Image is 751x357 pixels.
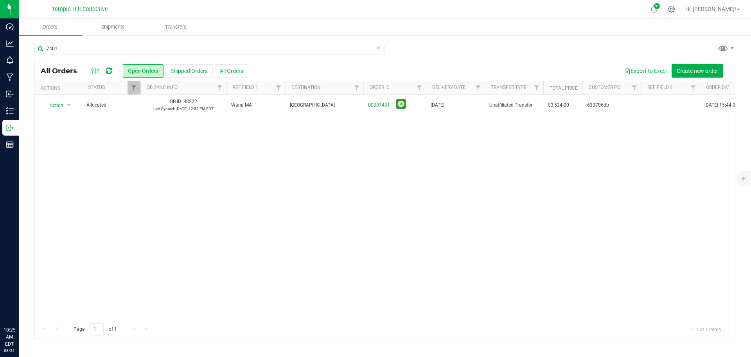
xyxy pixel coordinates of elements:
a: Filter [413,81,426,94]
input: 1 [90,323,104,335]
a: Transfers [144,19,207,35]
span: QB ID: [170,99,182,104]
a: Filter [530,81,543,94]
inline-svg: Inventory [6,107,14,115]
inline-svg: Dashboard [6,23,14,31]
span: Action [43,100,64,111]
a: Customer PO [589,85,620,90]
span: Temple Hill Collective [52,6,108,13]
span: Allocated [86,101,136,109]
a: Filter [128,81,140,94]
span: 1 - 1 of 1 items [683,323,727,335]
div: Manage settings [667,5,676,13]
span: Create new order [677,68,718,74]
span: 38222 [183,99,197,104]
a: Filter [214,81,226,94]
span: Page of 1 [67,323,123,335]
span: select [64,100,74,111]
a: QB Sync Info [147,85,178,90]
span: Transfers [155,24,197,31]
a: Shipments [82,19,145,35]
button: All Orders [215,64,248,78]
inline-svg: Analytics [6,40,14,47]
a: Filter [472,81,485,94]
iframe: Resource center [8,294,31,318]
span: Clear [375,43,381,53]
span: [GEOGRAPHIC_DATA] [290,101,359,109]
a: Ref Field 2 [647,85,673,90]
span: Unaffiliated Transfer [489,101,539,109]
button: Open Orders [123,64,163,78]
span: [DATE] 12:52 PM EDT [176,107,214,111]
inline-svg: Reports [6,141,14,149]
span: 9+ [655,5,659,8]
inline-svg: Inbound [6,90,14,98]
span: Wana MA [231,101,252,109]
span: Orders [32,24,68,31]
span: [DATE] 15:44:03 EDT [704,101,748,109]
span: [DATE] [431,101,444,109]
button: Create new order [672,64,723,78]
a: Filter [350,81,363,94]
input: Search Order ID, Destination, Customer PO... [34,43,385,54]
inline-svg: Manufacturing [6,73,14,81]
span: Hi, [PERSON_NAME]! [685,6,736,12]
span: 633706db [587,101,636,109]
p: 10:25 AM EDT [4,326,15,348]
iframe: Resource center unread badge [23,293,32,303]
inline-svg: Outbound [6,124,14,132]
a: Destination [291,85,321,90]
div: Actions [41,85,79,91]
button: Shipped Orders [165,64,213,78]
a: Order ID [370,85,390,90]
a: Total Price [550,85,578,91]
a: Ref Field 1 [233,85,258,90]
a: Transfer Type [491,85,526,90]
span: Shipments [91,24,135,31]
a: Orders [19,19,82,35]
a: Delivery Date [432,85,465,90]
a: Order Date [706,85,733,90]
span: Last Synced: [153,107,175,111]
span: $3,524.00 [548,101,569,109]
span: All Orders [41,67,85,75]
button: Export to Excel [619,64,672,78]
a: Status [88,85,105,90]
a: Filter [272,81,285,94]
a: Filter [628,81,641,94]
a: Filter [687,81,700,94]
p: 08/21 [4,348,15,353]
inline-svg: Monitoring [6,56,14,64]
a: 00007401 [368,101,390,109]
